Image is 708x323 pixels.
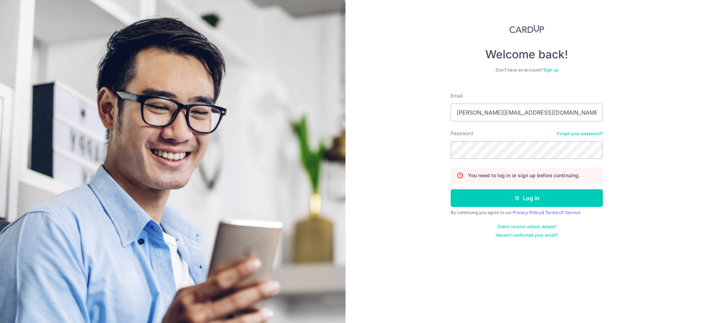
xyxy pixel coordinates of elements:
a: Forgot your password? [557,131,603,137]
img: CardUp Logo [509,25,544,33]
button: Log in [451,189,603,207]
label: Password [451,130,473,137]
div: Don’t have an account? [451,67,603,73]
a: Haven't confirmed your email? [496,232,558,238]
h4: Welcome back! [451,47,603,62]
a: Didn't receive unlock details? [497,224,556,230]
a: Sign up [543,67,558,73]
div: By continuing you agree to our & [451,210,603,215]
a: Terms Of Service [545,210,581,215]
a: Privacy Policy [513,210,542,215]
input: Enter your Email [451,104,603,121]
p: You need to log in or sign up before continuing. [468,172,580,179]
label: Email [451,92,463,99]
